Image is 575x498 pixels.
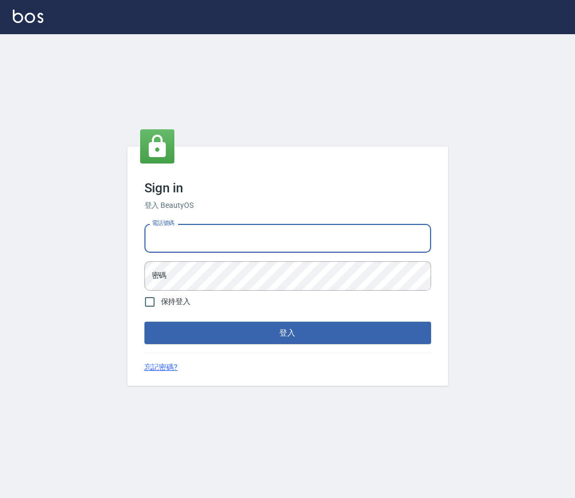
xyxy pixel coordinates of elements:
a: 忘記密碼? [144,362,178,373]
span: 保持登入 [161,296,191,307]
h6: 登入 BeautyOS [144,200,431,211]
h3: Sign in [144,181,431,196]
label: 電話號碼 [152,219,174,227]
button: 登入 [144,322,431,344]
img: Logo [13,10,43,23]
